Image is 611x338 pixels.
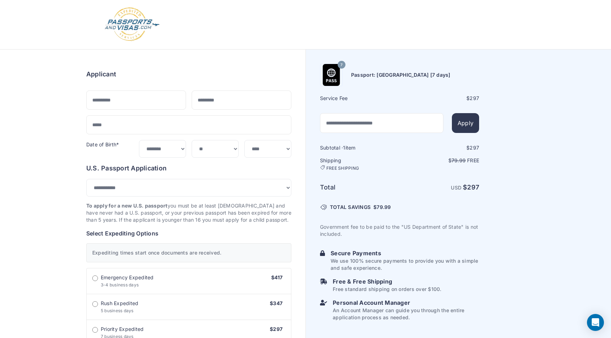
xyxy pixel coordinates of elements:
span: TOTAL SAVINGS [330,204,371,211]
h6: Shipping [320,157,399,171]
span: 1 [343,145,345,151]
span: 3-4 business days [101,282,139,287]
p: $ [400,157,479,164]
span: USD [451,185,461,191]
span: 297 [467,183,479,191]
h6: Subtotal · item [320,144,399,151]
strong: To apply for a new U.S. passport [86,203,168,209]
h6: Free & Free Shipping [333,277,441,286]
strong: $ [463,183,479,191]
h6: Select Expediting Options [86,229,291,238]
span: 297 [470,95,479,101]
p: you must be at least [DEMOGRAPHIC_DATA] and have never had a U.S. passport, or your previous pass... [86,202,291,223]
div: Open Intercom Messenger [587,314,604,331]
div: $ [400,144,479,151]
span: 5 business days [101,308,134,313]
h6: Secure Payments [331,249,479,257]
button: Apply [452,113,479,133]
h6: Passport: [GEOGRAPHIC_DATA] [7 days] [351,71,450,78]
img: Product Name [320,64,342,86]
span: $ [373,204,391,211]
span: 7 [341,60,343,70]
p: We use 100% secure payments to provide you with a simple and safe experience. [331,257,479,272]
span: 79.99 [452,157,466,163]
h6: Applicant [86,69,116,79]
span: $417 [271,274,283,280]
h6: Service Fee [320,95,399,102]
span: Emergency Expedited [101,274,154,281]
span: $347 [270,300,283,306]
span: 297 [470,145,479,151]
p: An Account Manager can guide you through the entire application process as needed. [333,307,479,321]
span: $297 [270,326,283,332]
h6: Personal Account Manager [333,298,479,307]
label: Date of Birth* [86,141,119,147]
span: Rush Expedited [101,300,138,307]
h6: Total [320,182,399,192]
img: Logo [104,7,160,42]
div: $ [400,95,479,102]
h6: U.S. Passport Application [86,163,291,173]
p: Free standard shipping on orders over $100. [333,286,441,293]
div: Expediting times start once documents are received. [86,243,291,262]
span: Free [467,157,479,163]
span: FREE SHIPPING [326,165,359,171]
p: Government fee to be paid to the "US Department of State" is not included. [320,223,479,238]
span: Priority Expedited [101,326,144,333]
span: 79.99 [377,204,391,210]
